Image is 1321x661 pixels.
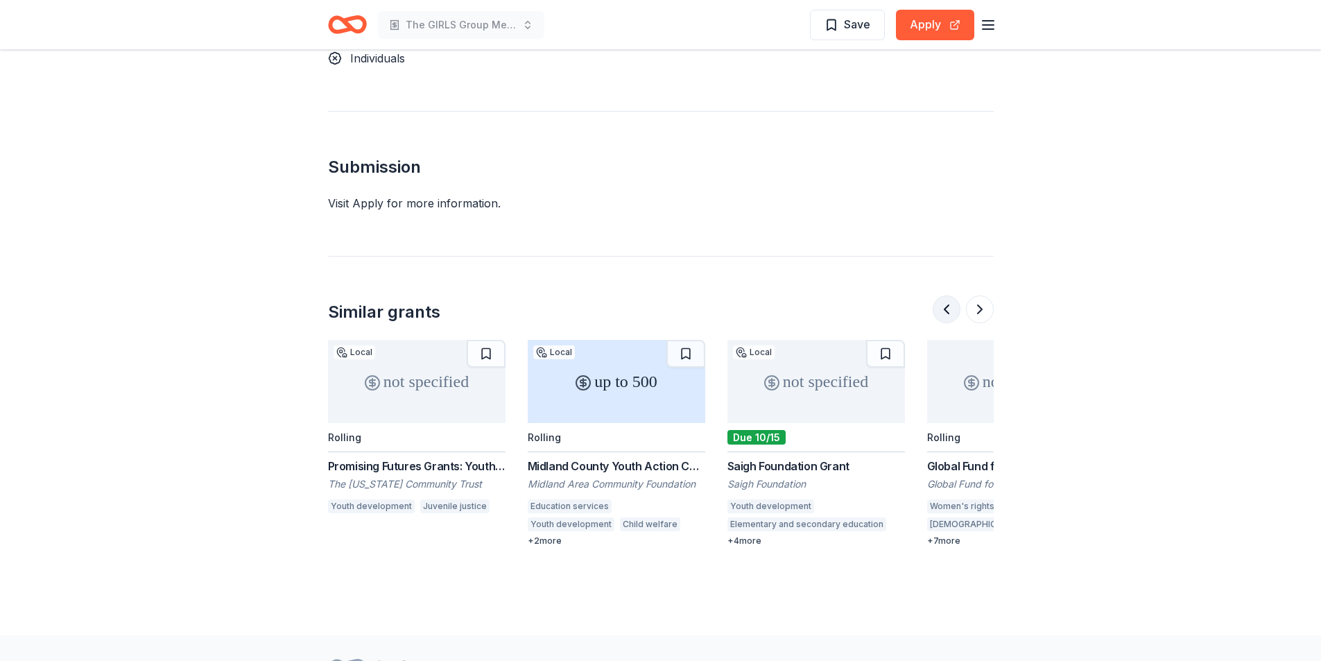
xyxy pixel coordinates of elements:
h2: Submission [328,156,994,178]
div: Visit Apply for more information. [328,195,994,212]
span: Individuals [350,51,405,65]
div: Elementary and secondary education [727,517,886,531]
button: Apply [896,10,974,40]
a: not specifiedRollingGlobal Fund for Children Grants: Become a PartnerGlobal Fund for ChildrenWome... [927,340,1105,547]
div: Global Fund for Children Grants: Become a Partner [927,458,1105,474]
div: The [US_STATE] Community Trust [328,477,506,491]
div: + 2 more [528,535,705,547]
div: [DEMOGRAPHIC_DATA] rights [927,517,1055,531]
div: Youth development [727,499,814,513]
a: up to 500LocalRollingMidland County Youth Action Council Invested Adult Mini GrantMidland Area Co... [528,340,705,547]
div: Promising Futures Grants: Youth Development [328,458,506,474]
div: Rolling [528,431,561,443]
button: The GIRLS Group Mentoring Program [378,11,544,39]
a: not specifiedLocalDue 10/15Saigh Foundation GrantSaigh FoundationYouth developmentElementary and ... [727,340,905,547]
div: Juvenile justice [420,499,490,513]
div: Local [533,345,575,359]
div: Midland County Youth Action Council Invested Adult Mini Grant [528,458,705,474]
div: not specified [927,340,1105,423]
div: not specified [328,340,506,423]
div: Education services [528,499,612,513]
div: Saigh Foundation Grant [727,458,905,474]
div: Youth development [328,499,415,513]
div: Midland Area Community Foundation [528,477,705,491]
div: Child welfare [620,517,680,531]
div: Women's rights [927,499,997,513]
span: The GIRLS Group Mentoring Program [406,17,517,33]
div: Youth development [528,517,614,531]
div: Rolling [328,431,361,443]
button: Save [810,10,885,40]
a: Home [328,8,367,41]
div: + 7 more [927,535,1105,547]
div: Due 10/15 [727,430,786,445]
div: Local [334,345,375,359]
span: Save [844,15,870,33]
a: not specifiedLocalRollingPromising Futures Grants: Youth DevelopmentThe [US_STATE] Community Trus... [328,340,506,517]
div: up to 500 [528,340,705,423]
div: Rolling [927,431,960,443]
div: Similar grants [328,301,440,323]
div: Saigh Foundation [727,477,905,491]
div: + 4 more [727,535,905,547]
div: Local [733,345,775,359]
div: Global Fund for Children [927,477,1105,491]
div: not specified [727,340,905,423]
